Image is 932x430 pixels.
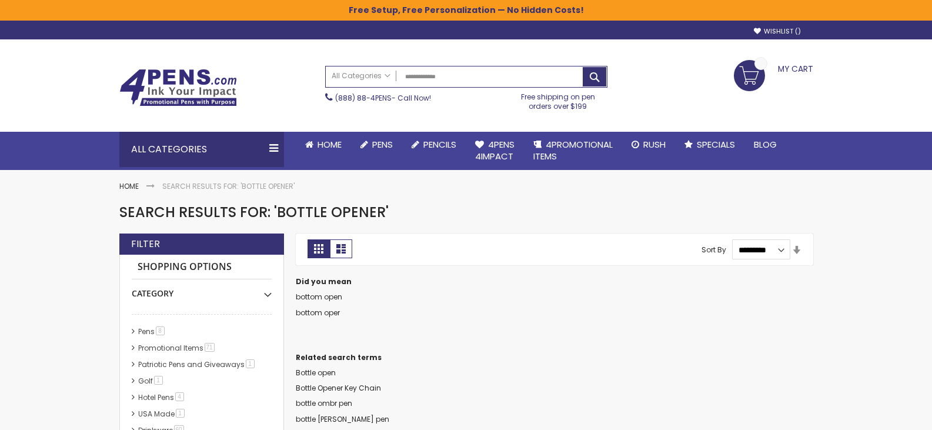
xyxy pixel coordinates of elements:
strong: Search results for: 'bottle opener' [162,181,295,191]
span: All Categories [332,71,390,81]
span: Pencils [423,138,456,151]
a: Blog [744,132,786,158]
dt: Related search terms [296,353,813,362]
a: 4Pens4impact [466,132,524,170]
span: 1 [154,376,163,385]
span: 4Pens 4impact [475,138,515,162]
a: (888) 88-4PENS [335,93,392,103]
div: All Categories [119,132,284,167]
a: 4PROMOTIONALITEMS [524,132,622,170]
div: Category [132,279,272,299]
a: Bottle Opener Key Chain [296,383,381,393]
span: 8 [156,326,165,335]
div: Free shipping on pen orders over $199 [509,88,607,111]
a: Home [296,132,351,158]
a: bottom open [296,292,342,302]
span: Search results for: 'bottle opener' [119,202,389,222]
a: Patriotic Pens and Giveaways1 [135,359,259,369]
a: All Categories [326,66,396,86]
strong: Shopping Options [132,255,272,280]
dt: Did you mean [296,277,813,286]
span: Pens [372,138,393,151]
span: 1 [176,409,185,418]
strong: Grid [308,239,330,258]
a: Specials [675,132,744,158]
img: 4Pens Custom Pens and Promotional Products [119,69,237,106]
span: Specials [697,138,735,151]
span: Rush [643,138,666,151]
a: Pencils [402,132,466,158]
a: bottle [PERSON_NAME] pen [296,414,389,424]
a: Rush [622,132,675,158]
span: 71 [205,343,215,352]
a: Pens8 [135,326,169,336]
a: Home [119,181,139,191]
a: Hotel Pens​4 [135,392,188,402]
span: 1 [246,359,255,368]
span: - Call Now! [335,93,431,103]
span: 4PROMOTIONAL ITEMS [533,138,613,162]
a: Pens [351,132,402,158]
a: USA Made1 [135,409,189,419]
a: Wishlist [754,27,801,36]
span: 4 [175,392,184,401]
strong: Filter [131,238,160,251]
span: Home [318,138,342,151]
a: Promotional Items71 [135,343,219,353]
a: bottle ombr pen [296,398,352,408]
span: Blog [754,138,777,151]
a: Bottle open [296,368,336,378]
label: Sort By [701,245,726,255]
a: Golf1 [135,376,167,386]
a: bottom oper [296,308,340,318]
